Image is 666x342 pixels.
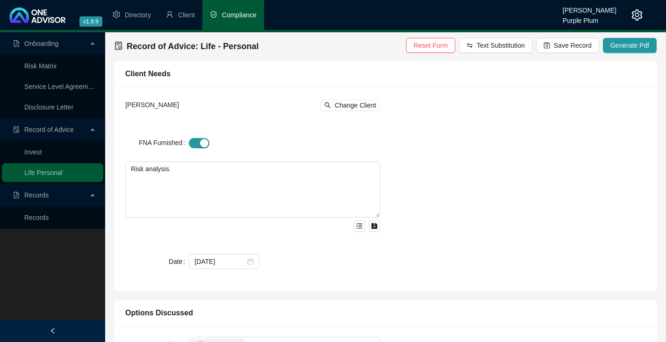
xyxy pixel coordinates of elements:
[554,40,592,51] span: Save Record
[13,192,20,198] span: file-pdf
[459,38,532,53] button: Text Substitution
[115,42,123,50] span: file-done
[544,42,550,49] span: save
[113,11,120,18] span: setting
[24,103,73,111] a: Disclosure Letter
[169,254,189,269] label: Date
[189,138,209,148] button: FNA Furnished
[125,101,179,109] span: [PERSON_NAME]
[50,327,56,334] span: left
[563,13,616,23] div: Purple Plum
[24,191,49,199] span: Records
[335,100,376,110] span: Change Client
[178,11,195,19] span: Client
[631,9,643,21] span: setting
[139,135,189,150] label: FNA Furnished
[24,126,74,133] span: Record of Advice
[125,307,646,319] div: Options Discussed
[466,42,473,49] span: swap
[24,40,58,47] span: Onboarding
[24,169,63,176] a: Life Personal
[210,11,217,18] span: safety
[24,214,49,221] a: Records
[24,62,57,70] a: Risk Matrix
[13,40,20,47] span: file-pdf
[610,40,649,51] span: Generate Pdf
[406,38,455,53] button: Reset Form
[477,40,525,51] span: Text Substitution
[24,83,97,90] a: Service Level Agreement
[324,102,331,109] span: search
[24,148,42,156] a: Invest
[13,126,20,133] span: file-done
[563,2,616,13] div: [PERSON_NAME]
[222,11,257,19] span: Compliance
[127,42,258,51] span: Record of Advice: Life - Personal
[414,40,448,51] span: Reset Form
[356,223,363,229] span: menu-unfold
[321,100,380,111] button: Change Client
[125,11,151,19] span: Directory
[125,161,380,218] textarea: Risk analysis.
[79,16,102,27] span: v1.9.9
[125,68,646,80] div: Client Needs
[603,38,657,53] button: Generate Pdf
[536,38,599,53] button: Save Record
[194,256,245,267] input: Date
[9,7,65,23] img: 2df55531c6924b55f21c4cf5d4484680-logo-light.svg
[371,223,378,229] span: save
[166,11,173,18] span: user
